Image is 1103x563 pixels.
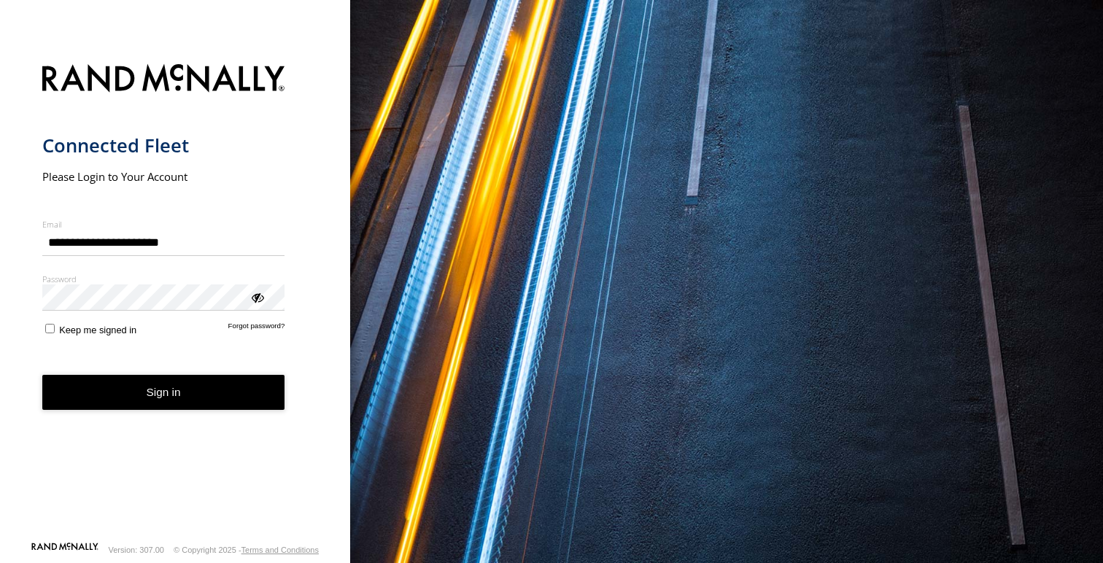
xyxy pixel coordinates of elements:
button: Sign in [42,375,285,411]
div: ViewPassword [249,290,264,304]
div: © Copyright 2025 - [174,545,319,554]
label: Password [42,273,285,284]
span: Keep me signed in [59,325,136,335]
h2: Please Login to Your Account [42,169,285,184]
h1: Connected Fleet [42,133,285,158]
a: Terms and Conditions [241,545,319,554]
input: Keep me signed in [45,324,55,333]
a: Visit our Website [31,543,98,557]
img: Rand McNally [42,61,285,98]
a: Forgot password? [228,322,285,335]
div: Version: 307.00 [109,545,164,554]
label: Email [42,219,285,230]
form: main [42,55,309,541]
